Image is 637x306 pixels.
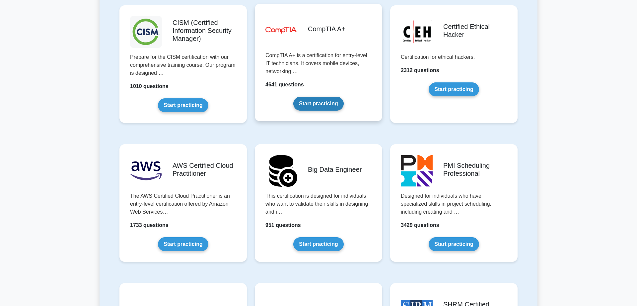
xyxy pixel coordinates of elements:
[293,237,343,251] a: Start practicing
[429,237,479,251] a: Start practicing
[429,82,479,96] a: Start practicing
[293,97,343,111] a: Start practicing
[158,98,208,112] a: Start practicing
[158,237,208,251] a: Start practicing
